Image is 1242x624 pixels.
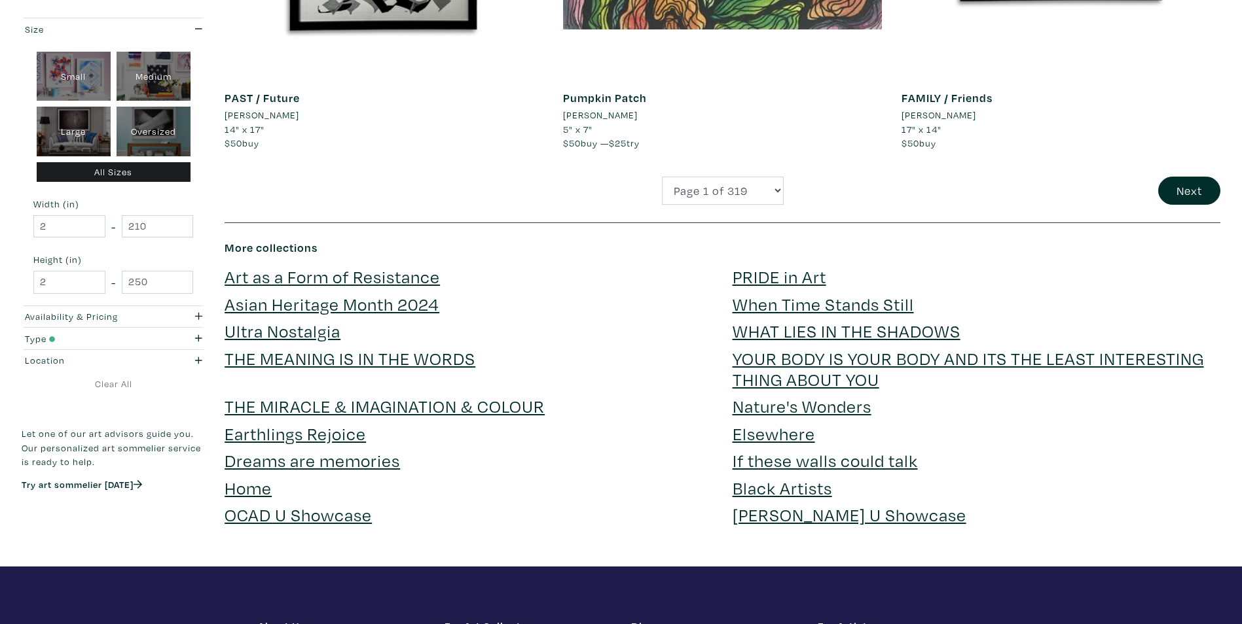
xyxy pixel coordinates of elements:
[902,123,941,135] span: 17" x 14"
[33,255,193,264] small: Height (in)
[902,108,976,122] li: [PERSON_NAME]
[733,476,832,499] a: Black Artists
[117,51,191,101] div: Medium
[22,305,205,327] button: Availability & Pricing
[37,162,191,182] div: All Sizes
[563,123,593,135] span: 5" x 7"
[225,123,265,135] span: 14" x 17"
[22,426,205,469] p: Let one of our art advisors guide you. Our personalized art sommelier service is ready to help.
[733,449,918,472] a: If these walls could talk
[22,349,205,371] button: Location
[225,503,372,526] a: OCAD U Showcase
[225,476,272,499] a: Home
[902,90,993,105] a: FAMILY / Friends
[225,137,259,149] span: buy
[225,265,440,288] a: Art as a Form of Resistance
[22,377,205,391] a: Clear All
[563,137,640,149] span: buy — try
[225,449,400,472] a: Dreams are memories
[111,217,116,235] span: -
[609,137,627,149] span: $25
[733,394,871,417] a: Nature's Wonders
[1158,177,1220,205] button: Next
[563,108,882,122] a: [PERSON_NAME]
[902,137,919,149] span: $50
[22,328,205,349] button: Type
[225,90,300,105] a: PAST / Future
[225,347,475,370] a: THE MEANING IS IN THE WORDS
[225,394,545,417] a: THE MIRACLE & IMAGINATION & COLOUR
[25,309,153,324] div: Availability & Pricing
[22,504,205,531] iframe: Customer reviews powered by Trustpilot
[225,108,543,122] a: [PERSON_NAME]
[902,108,1220,122] a: [PERSON_NAME]
[563,137,581,149] span: $50
[22,18,205,40] button: Size
[117,107,191,156] div: Oversized
[225,319,340,342] a: Ultra Nostalgia
[225,292,439,315] a: Asian Heritage Month 2024
[225,422,366,445] a: Earthlings Rejoice
[733,422,815,445] a: Elsewhere
[733,319,960,342] a: WHAT LIES IN THE SHADOWS
[225,241,1220,255] h6: More collections
[22,477,142,490] a: Try art sommelier [DATE]
[225,108,299,122] li: [PERSON_NAME]
[25,22,153,36] div: Size
[733,347,1204,390] a: YOUR BODY IS YOUR BODY AND ITS THE LEAST INTERESTING THING ABOUT YOU
[25,331,153,345] div: Type
[902,137,936,149] span: buy
[733,292,914,315] a: When Time Stands Still
[563,90,647,105] a: Pumpkin Patch
[111,273,116,290] span: -
[25,353,153,368] div: Location
[37,51,111,101] div: Small
[37,107,111,156] div: Large
[225,137,242,149] span: $50
[733,503,966,526] a: [PERSON_NAME] U Showcase
[33,199,193,209] small: Width (in)
[733,265,826,288] a: PRIDE in Art
[563,108,638,122] li: [PERSON_NAME]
